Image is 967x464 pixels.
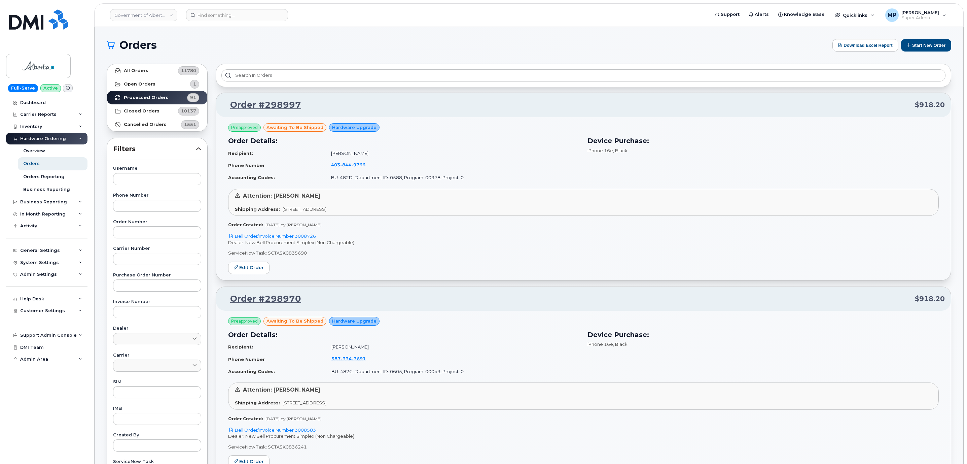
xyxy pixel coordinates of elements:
p: Dealer: New Bell Procurement Simplex (Non Chargeable) [228,433,939,439]
a: 4038449766 [331,162,373,167]
span: Hardware Upgrade [332,318,377,324]
span: [STREET_ADDRESS] [283,206,326,212]
p: ServiceNow Task: SCTASK0836241 [228,444,939,450]
a: Bell Order/Invoice Number 3008583 [228,427,316,433]
span: [STREET_ADDRESS] [283,400,326,405]
a: Order #298997 [222,99,301,111]
strong: Recipient: [228,344,253,350]
strong: Phone Number [228,163,265,168]
label: Order Number [113,220,201,224]
a: Bell Order/Invoice Number 3008726 [228,233,316,239]
label: Carrier Number [113,246,201,251]
a: Edit Order [228,262,270,274]
td: BU: 482C, Department ID: 0605, Program: 00043, Project: 0 [325,366,579,377]
label: Created By [113,433,201,437]
span: , Black [613,148,628,153]
span: Preapproved [231,125,258,131]
span: 403 [331,162,365,167]
label: Phone Number [113,193,201,198]
span: 91 [190,94,196,101]
span: 1 [193,81,196,87]
label: SIM [113,380,201,384]
span: iPhone 16e [587,148,613,153]
h3: Order Details: [228,330,579,340]
button: Download Excel Report [832,39,898,52]
td: [PERSON_NAME] [325,341,579,353]
span: $918.20 [915,294,945,304]
td: BU: 482D, Department ID: 0588, Program: 00378, Project: 0 [325,172,579,184]
strong: Order Created: [228,222,263,227]
span: 587 [331,356,366,361]
label: ServiceNow Task [113,460,201,464]
label: Username [113,166,201,171]
strong: Open Orders [124,81,155,87]
span: 9766 [351,162,365,167]
strong: Shipping Address: [235,206,280,212]
span: 11780 [181,67,196,74]
span: 844 [340,162,351,167]
span: [DATE] by [PERSON_NAME] [265,222,322,227]
button: Start New Order [901,39,951,52]
h3: Device Purchase: [587,136,939,146]
span: , Black [613,341,628,347]
strong: Cancelled Orders [124,122,167,127]
span: 334 [341,356,352,361]
strong: Closed Orders [124,108,159,114]
span: Filters [113,144,196,154]
span: Attention: [PERSON_NAME] [243,387,320,393]
span: awaiting to be shipped [266,318,323,324]
a: Cancelled Orders1551 [107,118,207,131]
strong: Recipient: [228,151,253,156]
p: ServiceNow Task: SCTASK0835690 [228,250,939,256]
label: Purchase Order Number [113,273,201,277]
span: 1551 [184,121,196,128]
strong: Processed Orders [124,95,169,100]
span: Preapproved [231,318,258,324]
a: Order #298970 [222,293,301,305]
span: 3691 [352,356,366,361]
span: Hardware Upgrade [332,124,377,131]
input: Search in orders [221,69,945,81]
label: IMEI [113,406,201,411]
strong: All Orders [124,68,148,73]
label: Carrier [113,353,201,358]
p: Dealer: New Bell Procurement Simplex (Non Chargeable) [228,239,939,246]
a: Processed Orders91 [107,91,207,104]
strong: Order Created: [228,416,263,421]
span: Attention: [PERSON_NAME] [243,193,320,199]
a: Open Orders1 [107,77,207,91]
span: $918.20 [915,100,945,110]
h3: Order Details: [228,136,579,146]
strong: Accounting Codes: [228,175,275,180]
label: Invoice Number [113,300,201,304]
label: Dealer [113,326,201,331]
strong: Phone Number [228,357,265,362]
span: awaiting to be shipped [266,124,323,131]
span: 10137 [181,108,196,114]
a: Closed Orders10137 [107,104,207,118]
td: [PERSON_NAME] [325,147,579,159]
span: [DATE] by [PERSON_NAME] [265,416,322,421]
strong: Shipping Address: [235,400,280,405]
span: iPhone 16e [587,341,613,347]
span: Orders [119,40,157,50]
a: 5873343691 [331,356,374,361]
strong: Accounting Codes: [228,369,275,374]
h3: Device Purchase: [587,330,939,340]
a: All Orders11780 [107,64,207,77]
